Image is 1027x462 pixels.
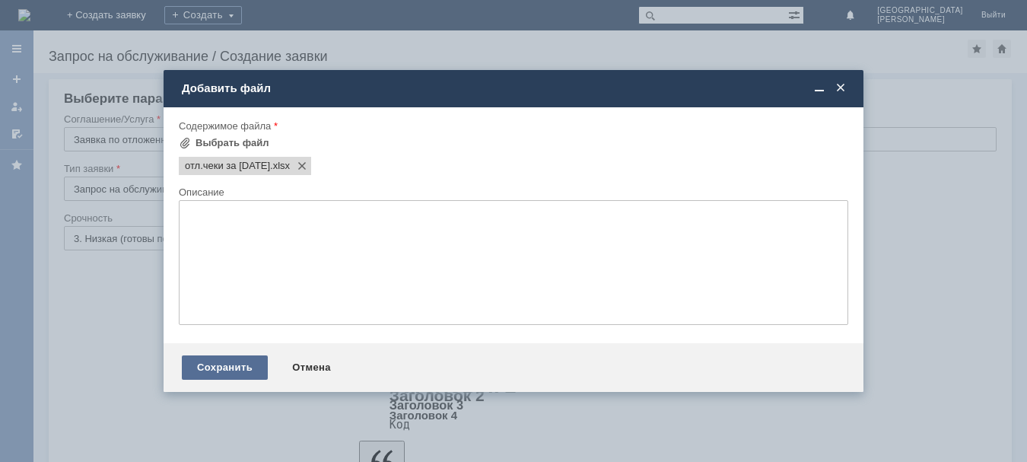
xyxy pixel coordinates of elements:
div: Содержимое файла [179,121,845,131]
span: Свернуть (Ctrl + M) [812,81,827,95]
div: Описание [179,187,845,197]
div: Выбрать файл [196,137,269,149]
span: Закрыть [833,81,848,95]
span: отл.чеки за 27.08.2025.xlsx [270,160,290,172]
span: отл.чеки за 27.08.2025.xlsx [185,160,270,172]
div: Добрый вечер! Прошу удалить отл.чеки . Не прошли акции ,чеки перебиты. [6,6,222,30]
div: Добавить файл [182,81,848,95]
